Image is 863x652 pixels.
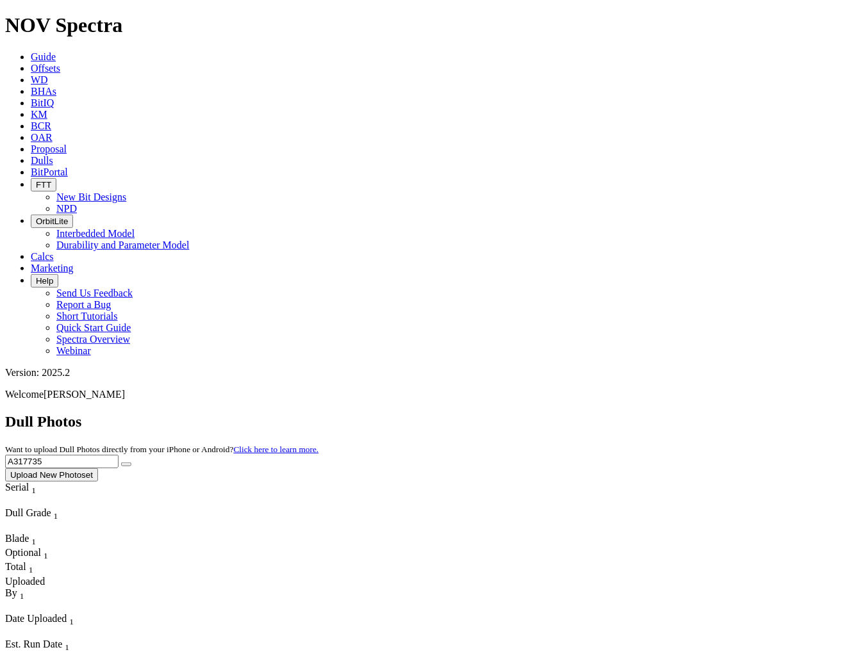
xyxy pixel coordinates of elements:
[56,203,77,214] a: NPD
[31,86,56,97] a: BHAs
[5,444,318,454] small: Want to upload Dull Photos directly from your iPhone or Android?
[31,485,36,495] sub: 1
[56,345,91,356] a: Webinar
[5,561,50,575] div: Total Sort None
[31,109,47,120] a: KM
[5,561,26,572] span: Total
[56,228,135,239] a: Interbedded Model
[54,507,58,518] span: Sort None
[5,521,95,533] div: Column Menu
[5,547,41,558] span: Optional
[20,587,24,598] span: Sort None
[234,444,319,454] a: Click here to learn more.
[69,613,74,624] span: Sort None
[69,617,74,626] sub: 1
[31,63,60,74] a: Offsets
[56,334,130,345] a: Spectra Overview
[5,482,60,496] div: Serial Sort None
[5,413,858,430] h2: Dull Photos
[5,601,53,613] div: Column Menu
[5,576,53,601] div: Uploaded By Sort None
[5,455,119,468] input: Search Serial Number
[5,482,60,507] div: Sort None
[36,180,51,190] span: FTT
[5,507,95,533] div: Sort None
[31,155,53,166] a: Dulls
[65,639,69,649] span: Sort None
[31,143,67,154] a: Proposal
[29,566,33,575] sub: 1
[31,97,54,108] a: BitIQ
[31,533,36,544] span: Sort None
[5,613,67,624] span: Date Uploaded
[65,642,69,652] sub: 1
[5,367,858,379] div: Version: 2025.2
[31,215,73,228] button: OrbitLite
[5,639,62,649] span: Est. Run Date
[5,533,50,547] div: Sort None
[5,13,858,37] h1: NOV Spectra
[56,311,118,322] a: Short Tutorials
[5,533,50,547] div: Blade Sort None
[31,251,54,262] a: Calcs
[5,507,51,518] span: Dull Grade
[44,551,48,560] sub: 1
[56,192,126,202] a: New Bit Designs
[44,389,125,400] span: [PERSON_NAME]
[5,468,98,482] button: Upload New Photoset
[56,322,131,333] a: Quick Start Guide
[5,613,101,639] div: Sort None
[5,576,53,613] div: Sort None
[36,216,68,226] span: OrbitLite
[5,613,101,627] div: Date Uploaded Sort None
[31,167,68,177] a: BitPortal
[31,482,36,493] span: Sort None
[5,547,50,561] div: Sort None
[31,537,36,546] sub: 1
[5,482,29,493] span: Serial
[5,547,50,561] div: Optional Sort None
[31,274,58,288] button: Help
[31,263,74,273] a: Marketing
[54,511,58,521] sub: 1
[5,576,45,598] span: Uploaded By
[20,591,24,601] sub: 1
[36,276,53,286] span: Help
[5,627,101,639] div: Column Menu
[56,240,190,250] a: Durability and Parameter Model
[5,533,29,544] span: Blade
[56,288,133,298] a: Send Us Feedback
[31,132,53,143] a: OAR
[56,299,111,310] a: Report a Bug
[31,74,48,85] a: WD
[31,178,56,192] button: FTT
[44,547,48,558] span: Sort None
[31,120,51,131] a: BCR
[5,561,50,575] div: Sort None
[5,507,95,521] div: Dull Grade Sort None
[5,496,60,507] div: Column Menu
[31,51,56,62] a: Guide
[5,389,858,400] p: Welcome
[29,561,33,572] span: Sort None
